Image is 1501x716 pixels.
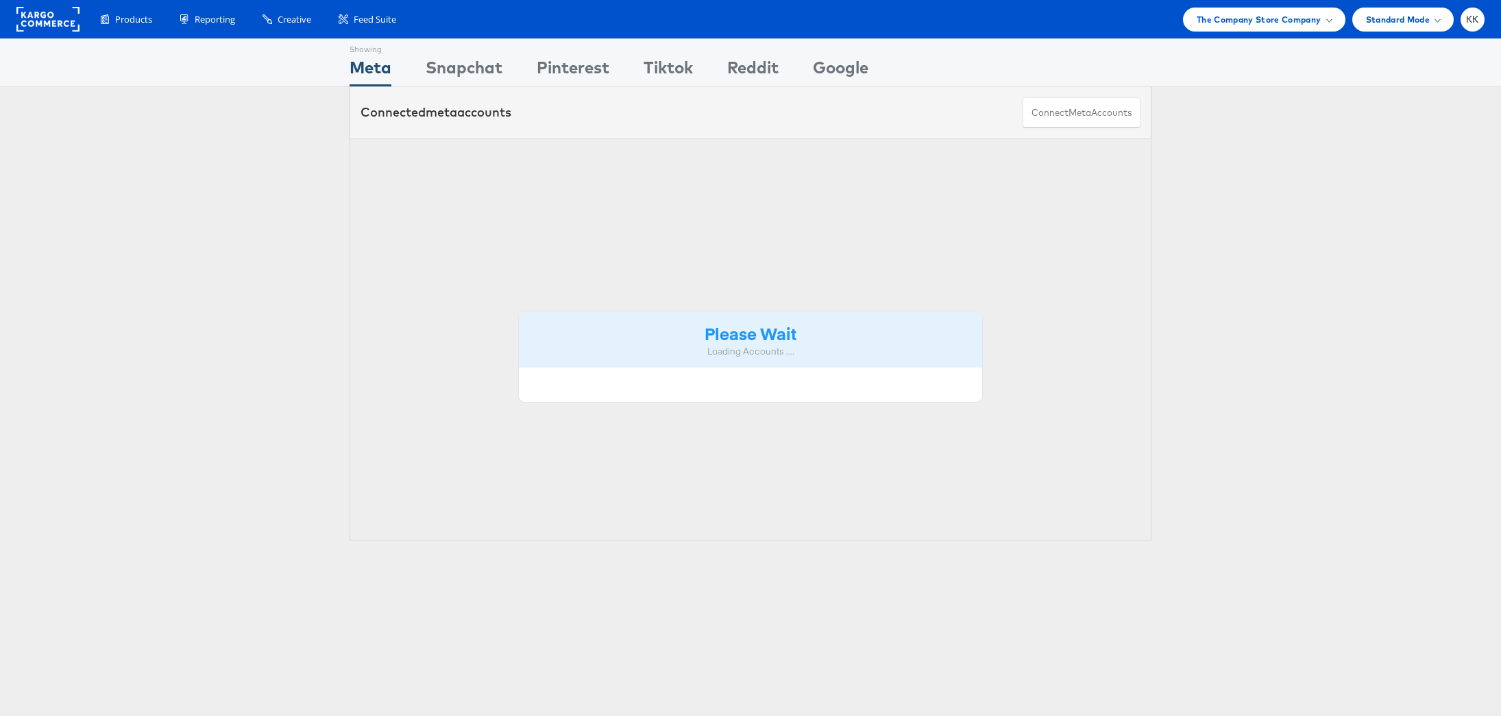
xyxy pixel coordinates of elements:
[705,322,796,344] strong: Please Wait
[361,104,511,121] div: Connected accounts
[278,13,311,26] span: Creative
[1466,15,1479,24] span: KK
[1197,12,1321,27] span: The Company Store Company
[1069,106,1091,119] span: meta
[727,56,779,86] div: Reddit
[115,13,152,26] span: Products
[1023,97,1140,128] button: ConnectmetaAccounts
[1366,12,1430,27] span: Standard Mode
[644,56,693,86] div: Tiktok
[537,56,609,86] div: Pinterest
[529,345,972,358] div: Loading Accounts ....
[813,56,868,86] div: Google
[195,13,235,26] span: Reporting
[350,39,391,56] div: Showing
[350,56,391,86] div: Meta
[354,13,396,26] span: Feed Suite
[426,104,457,120] span: meta
[426,56,502,86] div: Snapchat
